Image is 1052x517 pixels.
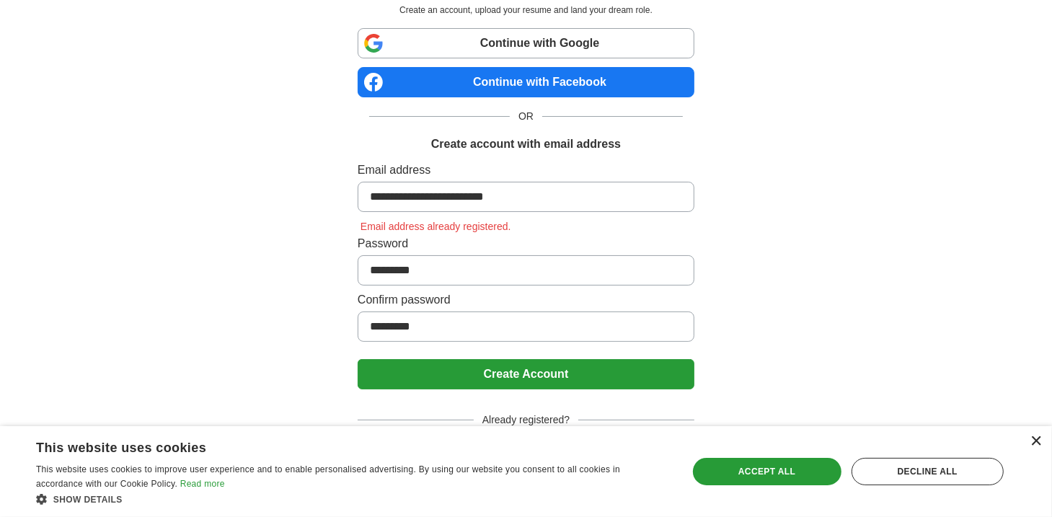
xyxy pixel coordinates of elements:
span: Already registered? [474,412,578,428]
div: This website uses cookies [36,435,632,456]
a: Continue with Facebook [358,67,694,97]
p: Create an account, upload your resume and land your dream role. [361,4,691,17]
button: Create Account [358,359,694,389]
label: Password [358,235,694,252]
div: Close [1030,436,1041,447]
label: Email address [358,162,694,179]
a: Read more, opens a new window [180,479,225,489]
div: Decline all [852,458,1004,485]
span: Show details [53,495,123,505]
span: This website uses cookies to improve user experience and to enable personalised advertising. By u... [36,464,620,489]
span: OR [510,109,542,124]
div: Show details [36,492,668,506]
div: Accept all [693,458,841,485]
h1: Create account with email address [431,136,621,153]
span: Email address already registered. [358,221,514,232]
a: Continue with Google [358,28,694,58]
label: Confirm password [358,291,694,309]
